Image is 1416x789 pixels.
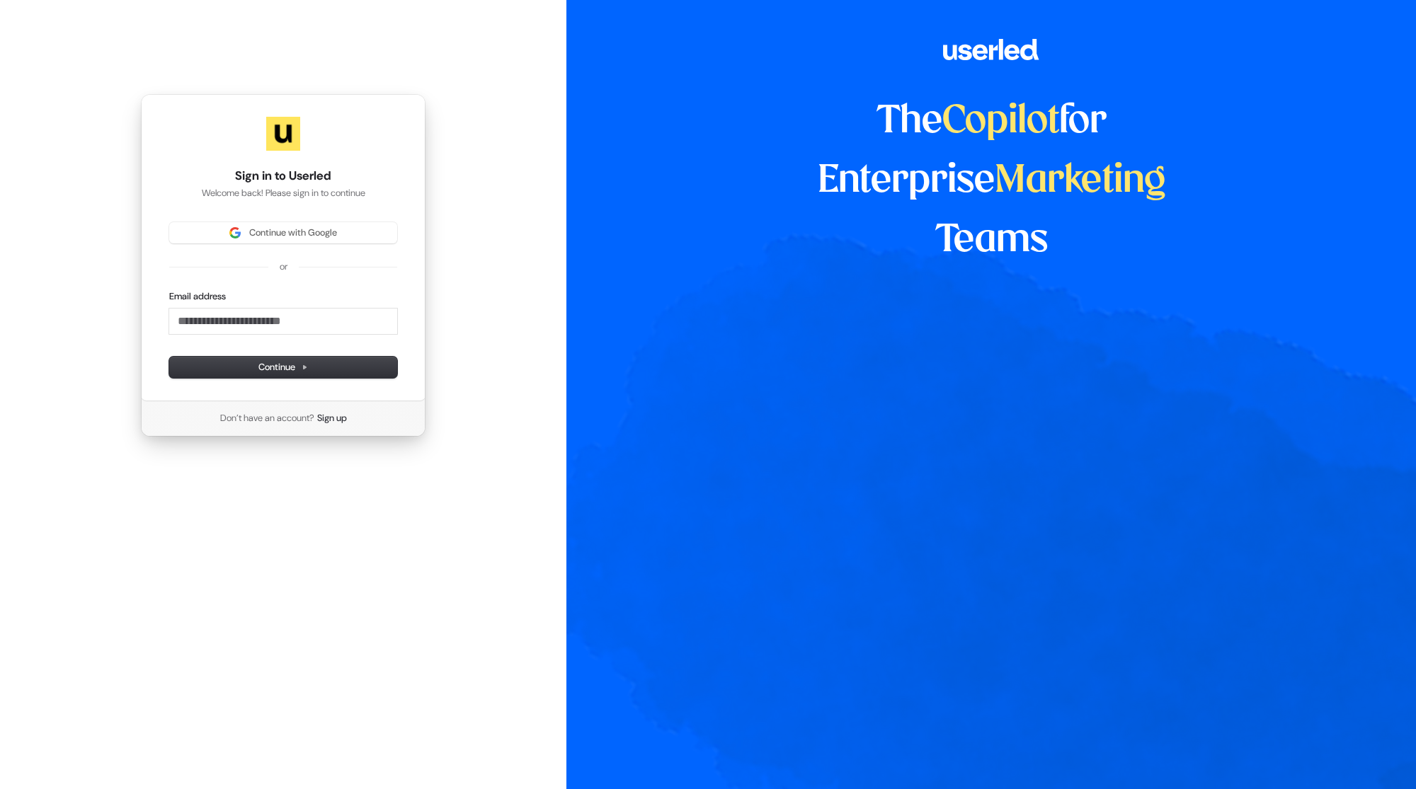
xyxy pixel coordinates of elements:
img: Userled [266,117,300,151]
button: Sign in with GoogleContinue with Google [169,222,397,243]
p: or [280,260,287,273]
p: Welcome back! Please sign in to continue [169,187,397,200]
span: Don’t have an account? [220,412,314,425]
span: Copilot [942,103,1059,140]
label: Email address [169,290,226,303]
span: Continue [258,361,308,374]
img: Sign in with Google [229,227,241,238]
span: Continue with Google [249,226,337,239]
h1: Sign in to Userled [169,168,397,185]
h1: The for Enterprise Teams [770,92,1213,270]
span: Marketing [995,163,1166,200]
button: Continue [169,357,397,378]
a: Sign up [317,412,347,425]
